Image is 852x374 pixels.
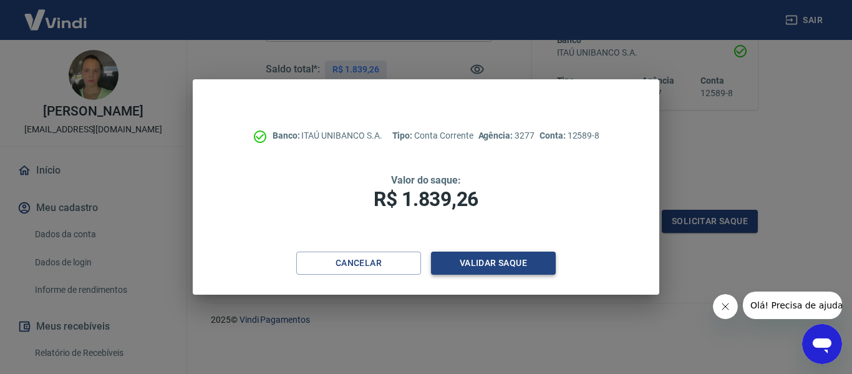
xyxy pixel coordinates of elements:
[431,252,556,275] button: Validar saque
[478,129,535,142] p: 3277
[743,292,842,319] iframe: Mensagem da empresa
[392,129,473,142] p: Conta Corrente
[392,130,415,140] span: Tipo:
[540,129,599,142] p: 12589-8
[273,129,382,142] p: ITAÚ UNIBANCO S.A.
[802,324,842,364] iframe: Botão para abrir a janela de mensagens
[296,252,421,275] button: Cancelar
[391,174,461,186] span: Valor do saque:
[478,130,515,140] span: Agência:
[713,294,738,319] iframe: Fechar mensagem
[7,9,105,19] span: Olá! Precisa de ajuda?
[273,130,302,140] span: Banco:
[540,130,568,140] span: Conta:
[374,187,478,211] span: R$ 1.839,26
